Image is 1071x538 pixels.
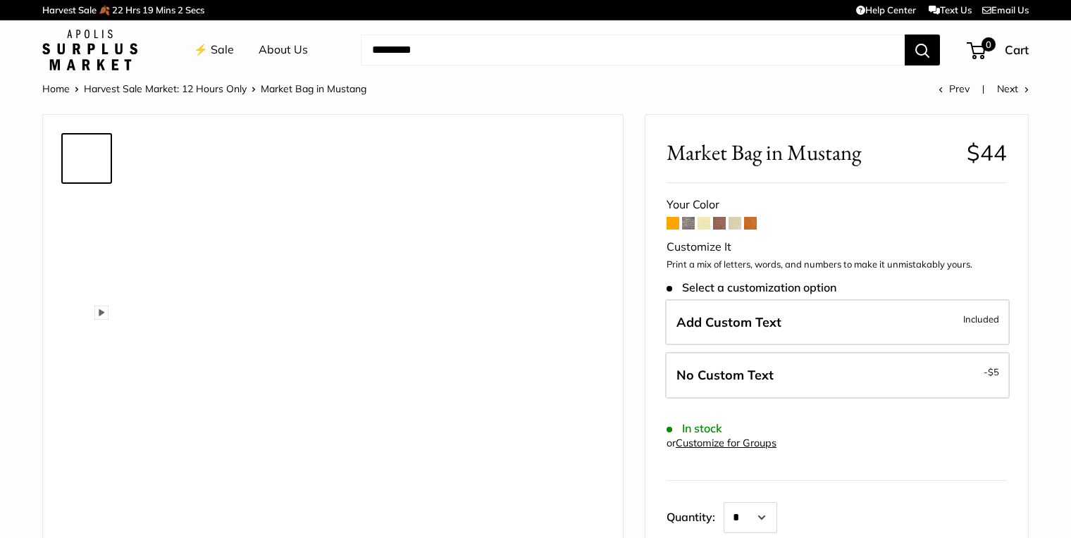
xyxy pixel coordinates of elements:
[61,133,112,184] a: Market Bag in Mustang
[61,415,112,465] a: Market Bag in Mustang
[61,358,112,409] a: description_Seal of authenticity printed on the backside of every bag.
[667,434,776,453] div: or
[112,4,123,15] span: 22
[982,4,1029,15] a: Email Us
[61,302,112,353] a: Market Bag in Mustang
[156,4,175,15] span: Mins
[185,4,204,15] span: Secs
[61,246,112,296] a: Market Bag in Mustang
[856,4,916,15] a: Help Center
[194,39,234,61] a: ⚡️ Sale
[982,37,996,51] span: 0
[963,311,999,327] span: Included
[665,299,1010,346] label: Add Custom Text
[967,139,1007,166] span: $44
[667,194,1007,215] div: Your Color
[676,437,776,449] a: Customize for Groups
[997,82,1029,95] a: Next
[667,139,956,165] span: Market Bag in Mustang
[42,30,137,70] img: Apolis: Surplus Market
[676,314,781,330] span: Add Custom Text
[61,471,112,522] a: Market Bag in Mustang
[665,352,1010,399] label: Leave Blank
[968,39,1029,61] a: 0 Cart
[42,80,366,98] nav: Breadcrumb
[939,82,970,95] a: Prev
[667,281,836,294] span: Select a customization option
[361,35,905,65] input: Search...
[667,258,1007,272] p: Print a mix of letters, words, and numbers to make it unmistakably yours.
[667,237,1007,258] div: Customize It
[261,82,366,95] span: Market Bag in Mustang
[125,4,140,15] span: Hrs
[929,4,972,15] a: Text Us
[178,4,183,15] span: 2
[988,366,999,377] span: $5
[61,189,112,240] a: Market Bag in Mustang
[667,498,724,533] label: Quantity:
[905,35,940,65] button: Search
[84,82,247,95] a: Harvest Sale Market: 12 Hours Only
[984,363,999,380] span: -
[259,39,308,61] a: About Us
[142,4,154,15] span: 19
[676,367,774,383] span: No Custom Text
[1005,42,1029,57] span: Cart
[42,82,70,95] a: Home
[667,422,722,435] span: In stock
